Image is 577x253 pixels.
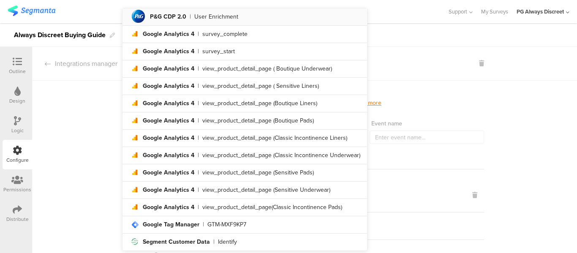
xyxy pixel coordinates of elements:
[143,152,194,158] div: Google Analytics 4
[198,135,199,141] div: |
[194,14,238,20] div: User Enrichment
[202,118,314,124] div: view_product_detail_page (Boutique Pads)
[202,66,332,72] div: view_product_detail_page ( Boutique Underwear)
[198,204,199,210] div: |
[143,204,194,210] div: Google Analytics 4
[198,49,199,54] div: |
[449,8,467,16] span: Support
[143,135,194,141] div: Google Analytics 4
[143,222,199,228] div: Google Tag Manager
[143,66,194,72] div: Google Analytics 4
[9,68,26,75] div: Outline
[143,239,210,245] div: Segment Customer Data
[202,83,319,89] div: view_product_detail_page ( Sensitive Liners)
[202,170,314,176] div: view_product_detail_page (Sensitive Pads)
[143,83,194,89] div: Google Analytics 4
[198,31,199,37] div: |
[8,5,55,16] img: segmanta logo
[198,187,199,193] div: |
[202,187,330,193] div: view_product_detail_page (Sensitive Underwear)
[198,66,199,72] div: |
[11,127,24,134] div: Logic
[32,59,117,68] div: Integrations manager
[3,186,31,193] div: Permissions
[198,118,199,124] div: |
[207,222,246,228] div: GTM-MXF9KP7
[143,170,194,176] div: Google Analytics 4
[143,187,194,193] div: Google Analytics 4
[218,239,237,245] div: Identify
[213,239,215,245] div: |
[202,49,235,54] div: survey_start
[190,14,191,20] div: |
[198,101,199,106] div: |
[14,28,106,42] div: Always Discreet Buying Guide
[9,97,25,105] div: Design
[143,118,194,124] div: Google Analytics 4
[202,135,347,141] div: view_product_detail_page (Classic Incontinence Liners)
[202,101,317,106] div: view_product_detail_page (Boutique Liners)
[6,156,29,164] div: Configure
[143,31,194,37] div: Google Analytics 4
[202,152,360,158] div: view_product_detail_page (Classic Incontinence Underwear)
[203,222,204,228] div: |
[198,83,199,89] div: |
[202,204,342,210] div: view_product_detail_page(Classic Incontinence Pads)
[150,14,186,20] div: P&G CDP 2.0
[198,170,199,176] div: |
[517,8,564,16] div: PG Always Discreet
[143,49,194,54] div: Google Analytics 4
[6,215,29,223] div: Distribute
[143,101,194,106] div: Google Analytics 4
[202,31,248,37] div: survey_complete
[198,152,199,158] div: |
